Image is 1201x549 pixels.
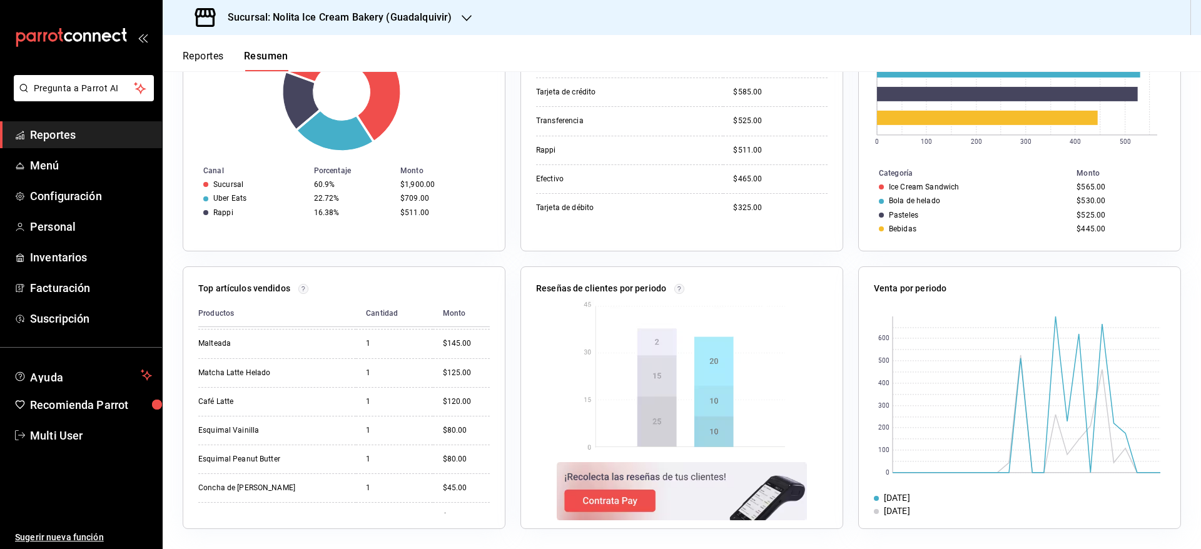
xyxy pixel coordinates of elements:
[889,211,918,219] div: Pasteles
[536,116,661,126] div: Transferencia
[366,454,422,465] div: 1
[536,203,661,213] div: Tarjeta de débito
[15,531,152,544] span: Sugerir nueva función
[34,82,134,95] span: Pregunta a Parrot AI
[309,164,395,178] th: Porcentaje
[733,87,828,98] div: $585.00
[733,203,828,213] div: $325.00
[443,396,490,407] div: $120.00
[366,511,422,522] div: 1
[536,174,661,184] div: Efectivo
[433,300,490,327] th: Monto
[14,75,154,101] button: Pregunta a Parrot AI
[1120,138,1131,145] text: 500
[213,180,243,189] div: Sucursal
[30,157,152,174] span: Menú
[536,282,666,295] p: Reseñas de clientes por periodo
[859,166,1072,180] th: Categoría
[1077,224,1160,233] div: $445.00
[874,282,946,295] p: Venta por periodo
[198,368,323,378] div: Matcha Latte Helado
[198,483,323,493] div: Concha de [PERSON_NAME]
[198,454,323,465] div: Esquimal Peanut Butter
[536,145,661,156] div: Rappi
[218,10,452,25] h3: Sucursal: Nolita Ice Cream Bakery (Guadalquivir)
[30,249,152,266] span: Inventarios
[366,338,422,349] div: 1
[1077,211,1160,219] div: $525.00
[733,174,828,184] div: $465.00
[889,224,916,233] div: Bebidas
[889,183,959,191] div: Ice Cream Sandwich
[875,138,879,145] text: 0
[213,208,233,217] div: Rappi
[314,208,390,217] div: 16.38%
[30,218,152,235] span: Personal
[183,50,224,71] button: Reportes
[878,447,889,454] text: 100
[198,511,323,522] div: Agua embotellada
[198,396,323,407] div: Café Latte
[183,164,309,178] th: Canal
[921,138,932,145] text: 100
[30,188,152,204] span: Configuración
[884,505,910,518] div: [DATE]
[889,196,940,205] div: Bola de helado
[30,368,136,383] span: Ayuda
[30,396,152,413] span: Recomienda Parrot
[884,491,910,505] div: [DATE]
[244,50,288,71] button: Resumen
[1020,138,1031,145] text: 300
[314,180,390,189] div: 60.9%
[733,145,828,156] div: $511.00
[971,138,982,145] text: 200
[395,164,505,178] th: Monto
[443,483,490,493] div: $45.00
[878,403,889,410] text: 300
[1077,183,1160,191] div: $565.00
[30,427,152,444] span: Multi User
[878,335,889,342] text: 600
[183,50,288,71] div: navigation tabs
[400,180,485,189] div: $1,900.00
[878,380,889,387] text: 400
[198,282,290,295] p: Top artículos vendidos
[1077,196,1160,205] div: $530.00
[30,280,152,296] span: Facturación
[138,33,148,43] button: open_drawer_menu
[314,194,390,203] div: 22.72%
[443,368,490,378] div: $125.00
[198,338,323,349] div: Malteada
[9,91,154,104] a: Pregunta a Parrot AI
[878,425,889,431] text: 200
[400,194,485,203] div: $709.00
[878,358,889,365] text: 500
[198,425,323,436] div: Esquimal Vainilla
[886,470,889,476] text: 0
[366,483,422,493] div: 1
[366,368,422,378] div: 1
[400,208,485,217] div: $511.00
[356,300,432,327] th: Cantidad
[366,425,422,436] div: 1
[366,396,422,407] div: 1
[30,126,152,143] span: Reportes
[443,511,490,522] div: $30.00
[536,87,661,98] div: Tarjeta de crédito
[443,425,490,436] div: $80.00
[1070,138,1081,145] text: 400
[198,300,356,327] th: Productos
[733,116,828,126] div: $525.00
[213,194,246,203] div: Uber Eats
[1072,166,1180,180] th: Monto
[30,310,152,327] span: Suscripción
[443,454,490,465] div: $80.00
[443,338,490,349] div: $145.00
